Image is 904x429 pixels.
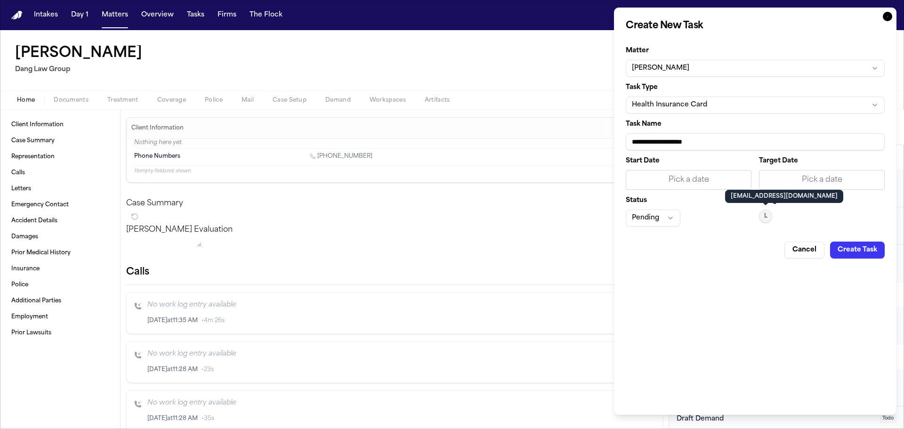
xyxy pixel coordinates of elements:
label: Task Type [626,84,885,91]
button: Firms [214,7,240,24]
div: Pick a date [632,174,745,186]
span: Mail [242,97,254,104]
label: Start Date [626,158,751,164]
a: Additional Parties [8,293,113,308]
a: Call 1 (512) 593-0362 [310,153,372,160]
span: • 23s [202,366,214,373]
a: Employment [8,309,113,324]
span: [DATE] at 11:28 AM [147,366,198,373]
span: Phone Numbers [134,153,180,160]
p: No work log entry available [147,349,655,359]
h1: [PERSON_NAME] [15,45,142,62]
a: Calls [8,165,113,180]
a: Damages [8,229,113,244]
p: 11 empty fields not shown. [134,168,655,175]
span: L [764,212,767,220]
h2: Dang Law Group [15,64,146,75]
p: Nothing here yet. [134,139,655,148]
span: Task Name [626,121,662,128]
button: Matters [98,7,132,24]
p: No work log entry available [147,398,655,408]
h2: Create New Task [626,19,885,32]
span: Workspaces [370,97,406,104]
button: L [759,210,772,223]
span: Artifacts [425,97,450,104]
a: Insurance [8,261,113,276]
button: The Flock [246,7,286,24]
span: • 4m 26s [202,317,225,324]
button: Cancel [784,242,824,259]
h2: Calls [126,266,663,279]
button: [PERSON_NAME] [626,60,885,77]
button: Pending [626,210,680,227]
span: Todo [880,414,896,423]
span: Treatment [107,97,138,104]
a: Emergency Contact [8,197,113,212]
a: Prior Lawsuits [8,325,113,340]
span: Demand [325,97,351,104]
button: Health Insurance Card [626,97,885,113]
button: Intakes [30,7,62,24]
button: Edit matter name [15,45,142,62]
span: [DATE] at 11:35 AM [147,317,198,324]
p: No work log entry available [147,300,655,310]
span: Coverage [157,97,186,104]
span: • 35s [202,415,214,422]
a: Police [8,277,113,292]
div: Draft Demand [677,414,874,425]
span: Case Setup [273,97,307,104]
button: Day 1 [67,7,92,24]
a: Case Summary [8,133,113,148]
a: Client Information [8,117,113,132]
img: Finch Logo [11,11,23,20]
span: [DATE] at 11:28 AM [147,415,198,422]
button: Pick a date [626,170,751,190]
button: Create Task [830,242,885,259]
a: Accident Details [8,213,113,228]
p: [EMAIL_ADDRESS][DOMAIN_NAME] [731,193,838,200]
a: Representation [8,149,113,164]
span: Documents [54,97,89,104]
a: Home [11,11,23,20]
a: Letters [8,181,113,196]
button: Pick a date [759,170,885,190]
span: Police [205,97,223,104]
h3: Client Information [129,124,186,132]
label: Matter [626,48,885,54]
div: Pick a date [765,174,879,186]
label: Status [626,197,751,204]
a: Prior Medical History [8,245,113,260]
p: [PERSON_NAME] Evaluation [126,224,663,235]
span: Home [17,97,35,104]
label: Target Date [759,158,885,164]
button: Tasks [183,7,208,24]
h2: Case Summary [126,198,663,209]
button: Overview [137,7,178,24]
